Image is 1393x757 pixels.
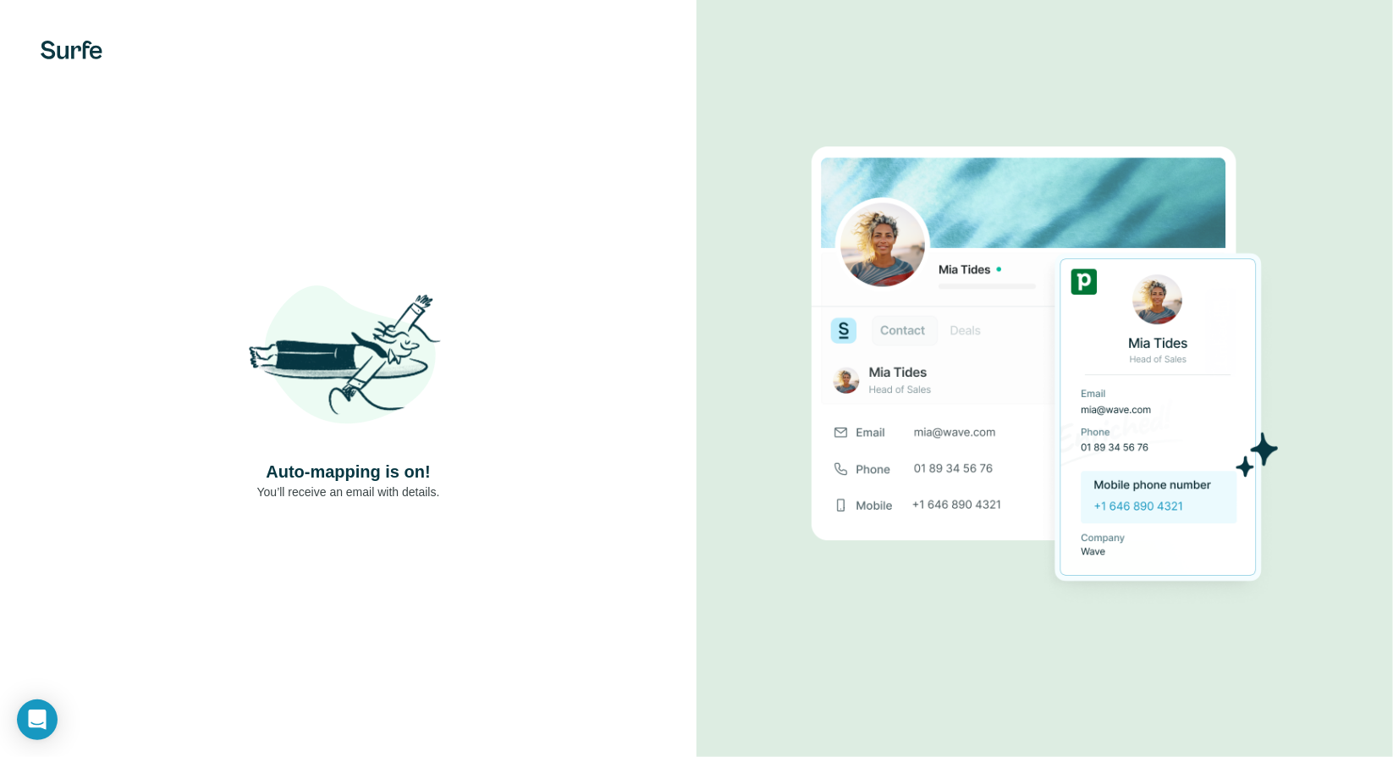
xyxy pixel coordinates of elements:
[17,699,58,740] div: Open Intercom Messenger
[257,483,440,500] p: You’ll receive an email with details.
[247,257,450,460] img: Shaka Illustration
[266,460,430,483] h4: Auto-mapping is on!
[41,41,102,59] img: Surfe's logo
[812,146,1279,610] img: Download Success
